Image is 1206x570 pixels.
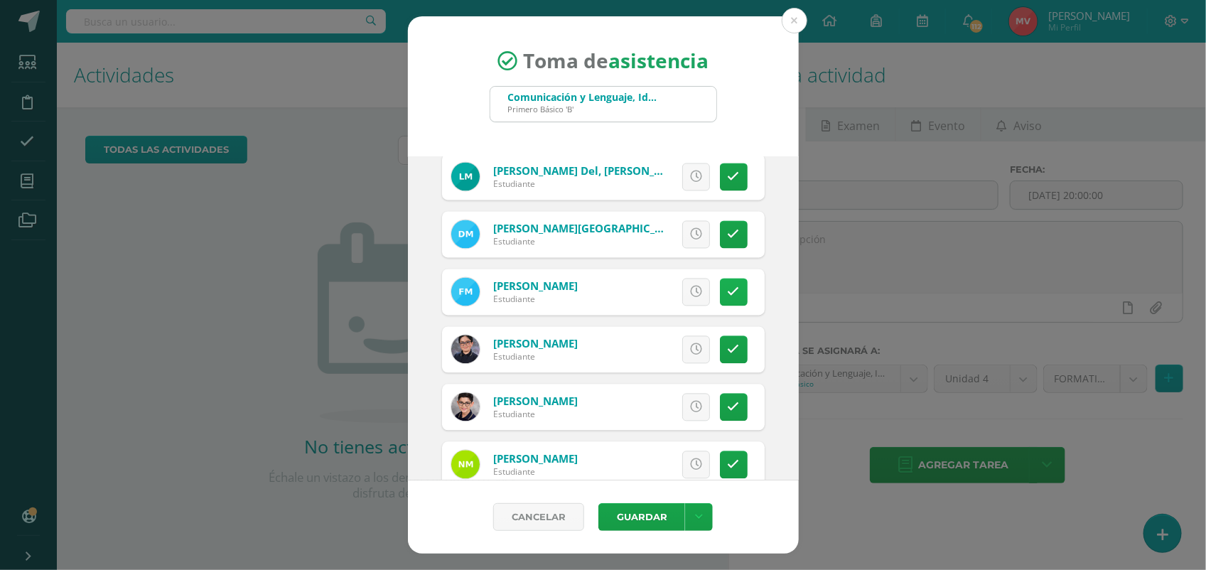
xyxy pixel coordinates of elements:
img: 28c84ed56cc1427767945474582fa68c.png [451,278,480,306]
a: [PERSON_NAME] [493,394,578,409]
button: Close (Esc) [782,8,807,33]
a: Cancelar [493,503,584,531]
strong: asistencia [608,48,709,75]
div: Estudiante [493,409,578,421]
div: Comunicación y Lenguaje, Idioma Español [508,90,657,104]
img: 13ebb42f0da873c8f224340891b6ddac.png [451,220,480,249]
a: [PERSON_NAME] [493,337,578,351]
div: Estudiante [493,466,578,478]
a: [PERSON_NAME] Del, [PERSON_NAME] [493,164,689,178]
input: Busca un grado o sección aquí... [490,87,716,122]
img: 4bac9003b40f5ecffd3481e19df978a8.png [451,163,480,191]
div: Estudiante [493,236,664,248]
img: 94e4c26b72e51e8a31944e51997f1b86.png [451,335,480,364]
a: [PERSON_NAME] [493,279,578,294]
img: 496c0f5b5752e4ec391eb6acbfa313eb.png [451,393,480,421]
div: Estudiante [493,351,578,363]
img: b29af96016a89a5e66491d4e764579c7.png [451,451,480,479]
div: Estudiante [493,178,664,190]
a: [PERSON_NAME] [493,452,578,466]
span: Toma de [523,48,709,75]
div: Primero Básico 'B' [508,104,657,114]
a: [PERSON_NAME][GEOGRAPHIC_DATA] [493,222,687,236]
div: Estudiante [493,294,578,306]
button: Guardar [598,503,685,531]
